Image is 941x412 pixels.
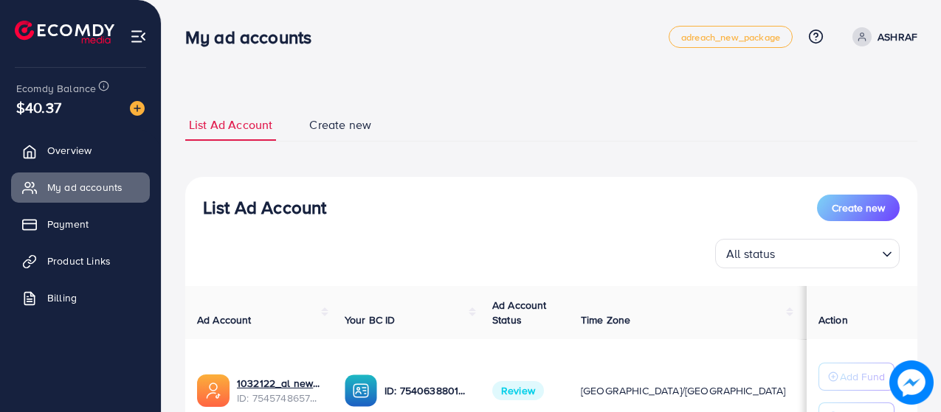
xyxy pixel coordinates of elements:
span: Time Zone [581,313,630,327]
a: ASHRAF [847,27,917,46]
div: Search for option [715,239,900,268]
a: 1032122_al new_1756881546706 [237,376,321,391]
span: My ad accounts [47,180,123,195]
a: Product Links [11,246,150,276]
p: ID: 7540638801937629201 [385,382,469,399]
img: ic-ads-acc.e4c84228.svg [197,374,230,407]
input: Search for option [780,240,876,265]
span: All status [723,243,779,265]
h3: List Ad Account [203,197,326,218]
img: ic-ba-acc.ded83a64.svg [345,374,377,407]
div: <span class='underline'>1032122_al new_1756881546706</span></br>7545748657711988753 [237,376,321,406]
button: Add Fund [818,363,895,391]
img: menu [130,28,147,45]
span: Create new [309,116,371,133]
span: $40.37 [16,97,61,118]
span: Review [492,381,544,400]
span: Ad Account [197,313,252,327]
a: adreach_new_package [669,26,793,48]
span: Your BC ID [345,313,396,327]
h3: My ad accounts [185,27,323,48]
button: Create new [817,195,900,221]
a: Payment [11,209,150,239]
p: Add Fund [840,368,885,385]
a: My ad accounts [11,172,150,202]
span: Billing [47,290,77,305]
span: Action [818,313,848,327]
span: Ad Account Status [492,298,547,327]
img: image [130,101,145,116]
a: Overview [11,136,150,165]
span: Payment [47,217,89,231]
span: ID: 7545748657711988753 [237,391,321,405]
span: [GEOGRAPHIC_DATA]/[GEOGRAPHIC_DATA] [581,383,786,398]
span: Ecomdy Balance [16,81,96,96]
img: logo [15,21,114,43]
span: adreach_new_package [681,32,780,42]
span: Create new [832,200,885,215]
a: Billing [11,283,150,313]
span: List Ad Account [189,116,272,133]
img: image [889,360,934,405]
span: Product Links [47,254,111,268]
p: ASHRAF [878,28,917,46]
span: Overview [47,143,92,158]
